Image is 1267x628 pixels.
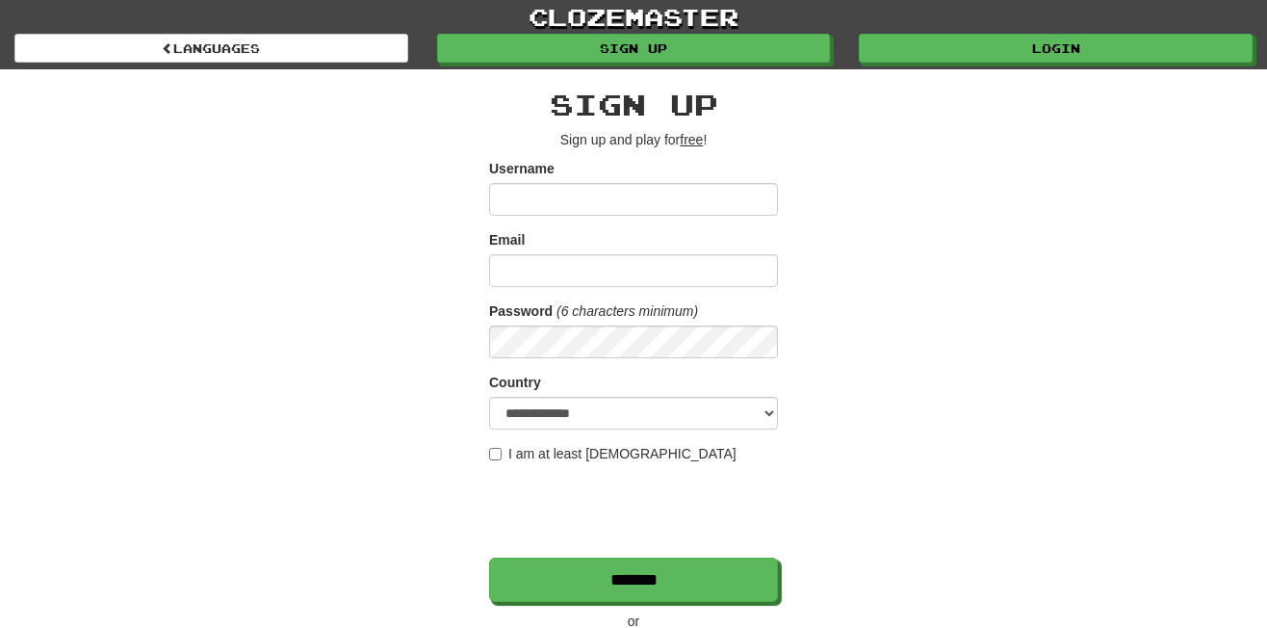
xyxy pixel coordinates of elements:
[489,230,525,249] label: Email
[489,130,778,149] p: Sign up and play for !
[489,373,541,392] label: Country
[489,159,555,178] label: Username
[489,89,778,120] h2: Sign up
[556,303,698,319] em: (6 characters minimum)
[489,301,553,321] label: Password
[437,34,831,63] a: Sign up
[489,473,782,548] iframe: reCAPTCHA
[680,132,703,147] u: free
[489,444,737,463] label: I am at least [DEMOGRAPHIC_DATA]
[489,448,502,460] input: I am at least [DEMOGRAPHIC_DATA]
[14,34,408,63] a: Languages
[859,34,1253,63] a: Login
